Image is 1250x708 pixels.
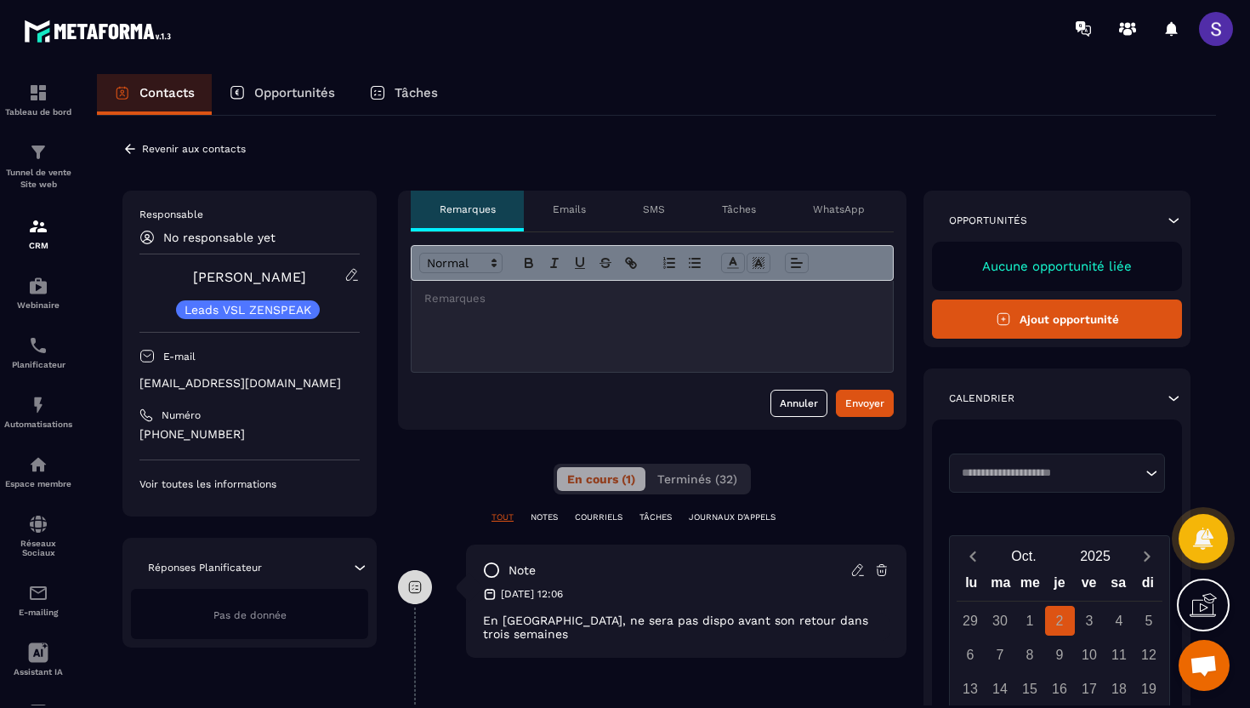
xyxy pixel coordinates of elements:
p: TOUT [491,511,514,523]
img: formation [28,142,48,163]
p: No responsable yet [163,231,276,244]
div: 11 [1105,640,1134,670]
div: 18 [1105,674,1134,704]
img: formation [28,83,48,103]
div: Search for option [949,454,1165,493]
img: automations [28,395,48,415]
p: Opportunités [949,214,1027,227]
div: 14 [986,674,1015,704]
p: TÂCHES [639,511,672,523]
p: En [GEOGRAPHIC_DATA], ne sera pas dispo avant son retour dans trois semaines [483,614,889,641]
a: automationsautomationsWebinaire [4,263,72,323]
p: Opportunités [254,85,335,100]
div: Envoyer [845,395,884,412]
img: automations [28,276,48,296]
p: note [509,562,536,579]
div: 2 [1045,606,1075,636]
div: 13 [956,674,986,704]
div: 15 [1015,674,1045,704]
p: Tâches [395,85,438,100]
button: Ajout opportunité [932,300,1182,339]
img: email [28,583,48,603]
a: Contacts [97,74,212,115]
div: ma [986,571,1016,601]
button: Open months overlay [988,541,1060,571]
p: Contacts [139,85,195,100]
p: Automatisations [4,420,72,429]
a: automationsautomationsAutomatisations [4,382,72,442]
div: lu [957,571,986,601]
p: Tâches [722,203,756,216]
div: je [1045,571,1075,601]
p: Espace membre [4,479,72,488]
a: formationformationTableau de bord [4,70,72,129]
p: [PHONE_NUMBER] [139,426,360,442]
button: Previous month [957,545,988,568]
div: 12 [1134,640,1164,670]
img: scheduler [28,335,48,356]
p: Réseaux Sociaux [4,539,72,557]
button: Open years overlay [1060,541,1131,571]
p: [DATE] 12:06 [501,587,563,601]
p: Planificateur [4,360,72,369]
div: 3 [1075,606,1105,636]
p: Aucune opportunité liée [949,259,1165,274]
button: Envoyer [836,390,894,417]
div: 30 [986,606,1015,636]
input: Search for option [956,465,1141,482]
a: [PERSON_NAME] [193,269,306,285]
div: 8 [1015,640,1045,670]
button: Annuler [770,390,827,417]
div: ve [1074,571,1104,601]
p: CRM [4,241,72,250]
a: Opportunités [212,74,352,115]
p: Voir toutes les informations [139,477,360,491]
p: Webinaire [4,300,72,310]
img: logo [24,15,177,47]
div: 16 [1045,674,1075,704]
a: Tâches [352,74,455,115]
p: Leads VSL ZENSPEAK [185,304,311,316]
a: social-networksocial-networkRéseaux Sociaux [4,501,72,570]
div: 1 [1015,606,1045,636]
p: Tableau de bord [4,107,72,117]
div: Ouvrir le chat [1179,640,1230,691]
button: Terminés (32) [647,467,747,491]
a: formationformationTunnel de vente Site web [4,129,72,203]
img: automations [28,454,48,475]
div: 5 [1134,606,1164,636]
div: 19 [1134,674,1164,704]
p: JOURNAUX D'APPELS [689,511,776,523]
a: schedulerschedulerPlanificateur [4,323,72,382]
p: Numéro [162,408,201,422]
p: Tunnel de vente Site web [4,167,72,191]
p: E-mailing [4,608,72,617]
a: emailemailE-mailing [4,570,72,630]
p: Remarques [440,203,496,216]
p: Emails [553,203,586,216]
span: Pas de donnée [213,609,287,621]
p: Revenir aux contacts [142,143,246,155]
div: 29 [956,606,986,636]
p: Assistant IA [4,667,72,677]
p: Réponses Planificateur [148,561,262,574]
a: formationformationCRM [4,203,72,263]
div: 7 [986,640,1015,670]
p: WhatsApp [813,203,865,216]
span: En cours (1) [567,472,635,486]
p: NOTES [531,511,558,523]
p: COURRIELS [575,511,622,523]
div: me [1015,571,1045,601]
p: SMS [643,203,665,216]
div: sa [1104,571,1134,601]
span: Terminés (32) [657,472,737,486]
p: [EMAIL_ADDRESS][DOMAIN_NAME] [139,375,360,391]
a: automationsautomationsEspace membre [4,442,72,501]
div: 9 [1045,640,1075,670]
p: Calendrier [949,391,1014,405]
p: E-mail [163,350,196,363]
div: 17 [1075,674,1105,704]
div: 4 [1105,606,1134,636]
img: formation [28,216,48,237]
button: Next month [1131,545,1162,568]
